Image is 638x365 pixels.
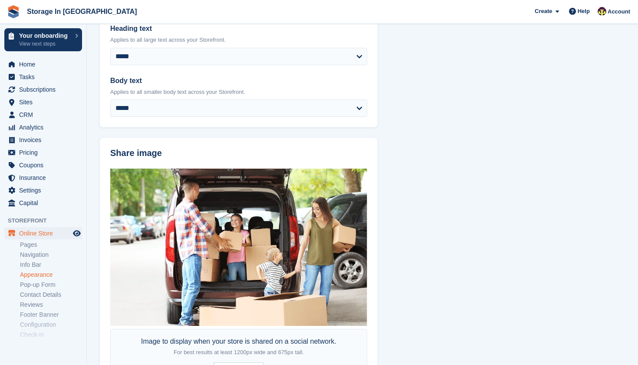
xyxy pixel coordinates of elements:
a: menu [4,197,82,209]
span: Home [19,58,71,70]
h2: Share image [110,148,367,158]
span: For best results at least 1200px wide and 675px tall. [174,349,304,355]
span: Help [578,7,590,16]
p: Applies to all large text across your Storefront. [110,36,367,44]
a: Info Bar [20,261,82,269]
a: Your onboarding View next steps [4,28,82,51]
p: View next steps [19,40,71,48]
a: Pop-up Form [20,281,82,289]
div: Image to display when your store is shared on a social network. [141,336,336,357]
a: menu [4,134,82,146]
a: Navigation [20,251,82,259]
span: Account [608,7,630,16]
a: menu [4,109,82,121]
label: Heading text [110,23,367,34]
img: Colin Wood [598,7,606,16]
label: Body text [110,76,367,86]
span: Insurance [19,172,71,184]
a: menu [4,159,82,171]
span: Create [535,7,552,16]
a: Reviews [20,301,82,309]
a: Configuration [20,321,82,329]
span: Subscriptions [19,83,71,96]
span: CRM [19,109,71,121]
a: Footer Banner [20,311,82,319]
span: Online Store [19,227,71,239]
span: Storefront [8,216,86,225]
a: menu [4,96,82,108]
span: Tasks [19,71,71,83]
a: menu [4,83,82,96]
a: Storage In [GEOGRAPHIC_DATA] [23,4,141,19]
img: stora-icon-8386f47178a22dfd0bd8f6a31ec36ba5ce8667c1dd55bd0f319d3a0aa187defe.svg [7,5,20,18]
p: Your onboarding [19,33,71,39]
span: Settings [19,184,71,196]
a: menu [4,58,82,70]
img: Storage%20In%20Stornoway-social.jpg [110,169,367,326]
a: menu [4,172,82,184]
span: Analytics [19,121,71,133]
a: Contact Details [20,291,82,299]
span: Capital [19,197,71,209]
span: Sites [19,96,71,108]
p: Applies to all smaller body text across your Storefront. [110,88,367,96]
span: Pricing [19,146,71,159]
a: menu [4,121,82,133]
span: Invoices [19,134,71,146]
a: Pages [20,241,82,249]
a: menu [4,227,82,239]
span: Coupons [19,159,71,171]
a: menu [4,184,82,196]
a: menu [4,71,82,83]
a: Check-in [20,331,82,339]
a: menu [4,146,82,159]
a: Preview store [72,228,82,239]
a: Appearance [20,271,82,279]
